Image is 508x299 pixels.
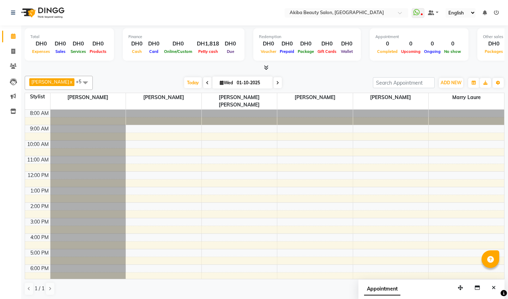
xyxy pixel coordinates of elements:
[31,79,69,85] span: [PERSON_NAME]
[259,34,355,40] div: Redemption
[52,40,69,48] div: DH0
[225,49,236,54] span: Due
[399,49,422,54] span: Upcoming
[162,49,194,54] span: Online/Custom
[145,40,162,48] div: DH0
[18,3,66,23] img: logo
[429,93,504,102] span: Marry Laure
[235,78,270,88] input: 2025-10-01
[483,40,505,48] div: DH0
[88,40,108,48] div: DH0
[126,93,201,102] span: [PERSON_NAME]
[29,265,50,272] div: 6:00 PM
[441,80,461,85] span: ADD NEW
[69,79,72,85] a: x
[29,218,50,226] div: 3:00 PM
[364,283,400,295] span: Appointment
[339,49,355,54] span: Wallet
[29,187,50,195] div: 1:00 PM
[196,49,220,54] span: Petty cash
[277,93,353,102] span: [PERSON_NAME]
[184,77,202,88] span: Today
[88,49,108,54] span: Products
[29,249,50,257] div: 5:00 PM
[218,80,235,85] span: Wed
[162,40,194,48] div: DH0
[422,40,442,48] div: 0
[316,40,338,48] div: DH0
[202,93,277,109] span: [PERSON_NAME] [PERSON_NAME]
[30,34,108,40] div: Total
[26,172,50,179] div: 12:00 PM
[26,156,50,164] div: 11:00 AM
[128,34,239,40] div: Finance
[375,49,399,54] span: Completed
[29,125,50,133] div: 9:00 AM
[399,40,422,48] div: 0
[194,40,222,48] div: DH1,818
[29,234,50,241] div: 4:00 PM
[375,34,463,40] div: Appointment
[296,49,316,54] span: Package
[373,77,435,88] input: Search Appointment
[278,49,296,54] span: Prepaid
[29,110,50,117] div: 8:00 AM
[147,49,160,54] span: Card
[30,49,52,54] span: Expenses
[30,40,52,48] div: DH0
[338,40,355,48] div: DH0
[25,93,50,100] div: Stylist
[483,49,505,54] span: Packages
[296,40,316,48] div: DH0
[478,271,501,292] iframe: chat widget
[69,49,88,54] span: Services
[35,285,44,292] span: 1 / 1
[26,141,50,148] div: 10:00 AM
[69,40,88,48] div: DH0
[422,49,442,54] span: Ongoing
[375,40,399,48] div: 0
[29,203,50,210] div: 2:00 PM
[316,49,338,54] span: Gift Cards
[278,40,296,48] div: DH0
[50,93,126,102] span: [PERSON_NAME]
[222,40,239,48] div: DH0
[128,40,145,48] div: DH0
[442,49,463,54] span: No show
[442,40,463,48] div: 0
[54,49,67,54] span: Sales
[353,93,429,102] span: [PERSON_NAME]
[259,49,278,54] span: Voucher
[130,49,144,54] span: Cash
[259,40,278,48] div: DH0
[76,79,87,84] span: +5
[439,78,463,88] button: ADD NEW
